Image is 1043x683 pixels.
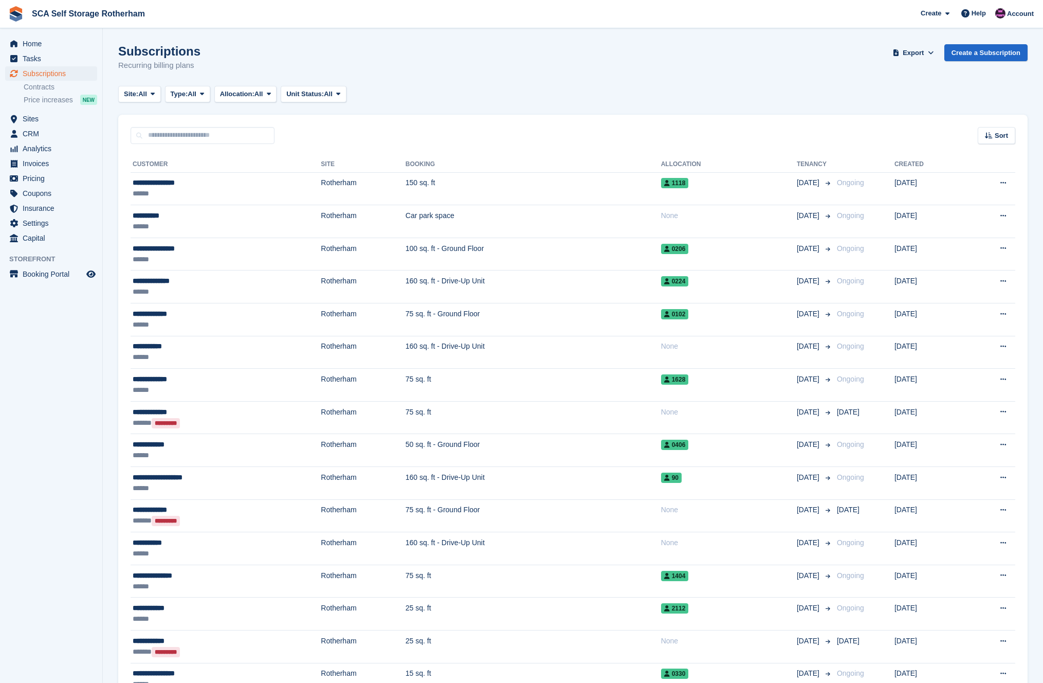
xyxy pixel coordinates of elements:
span: [DATE] [797,668,821,679]
td: Car park space [406,205,661,238]
a: menu [5,66,97,81]
span: Tasks [23,51,84,66]
td: Rotherham [321,336,405,369]
td: Rotherham [321,172,405,205]
div: None [661,636,797,646]
span: 1628 [661,374,689,385]
span: 0406 [661,440,689,450]
span: All [188,89,196,99]
a: menu [5,51,97,66]
span: [DATE] [837,408,859,416]
span: Settings [23,216,84,230]
span: [DATE] [797,374,821,385]
a: menu [5,186,97,201]
td: Rotherham [321,238,405,271]
span: Ongoing [837,342,864,350]
button: Unit Status: All [281,86,346,103]
td: 75 sq. ft [406,369,661,402]
span: Sort [995,131,1008,141]
td: Rotherham [321,401,405,434]
span: Type: [171,89,188,99]
span: All [324,89,333,99]
a: menu [5,216,97,230]
td: 50 sq. ft - Ground Floor [406,434,661,467]
span: Create [921,8,941,19]
span: All [138,89,147,99]
td: [DATE] [894,205,964,238]
span: [DATE] [797,439,821,450]
span: Export [903,48,924,58]
img: stora-icon-8386f47178a22dfd0bd8f6a31ec36ba5ce8667c1dd55bd0f319d3a0aa187defe.svg [8,6,24,22]
td: [DATE] [894,271,964,303]
td: 25 sq. ft [406,631,661,663]
span: Ongoing [837,571,864,580]
span: [DATE] [797,505,821,515]
span: Ongoing [837,211,864,220]
div: None [661,505,797,515]
span: 1118 [661,178,689,188]
div: None [661,407,797,418]
td: 75 sq. ft - Ground Floor [406,499,661,532]
th: Customer [131,156,321,173]
span: Coupons [23,186,84,201]
td: Rotherham [321,532,405,565]
a: Contracts [24,82,97,92]
th: Booking [406,156,661,173]
a: Preview store [85,268,97,280]
span: 90 [661,473,682,483]
td: 160 sq. ft - Drive-Up Unit [406,532,661,565]
span: [DATE] [797,537,821,548]
span: 0206 [661,244,689,254]
span: Ongoing [837,244,864,253]
span: Ongoing [837,440,864,448]
span: 2112 [661,603,689,614]
button: Type: All [165,86,210,103]
td: [DATE] [894,467,964,500]
td: [DATE] [894,532,964,565]
a: Price increases NEW [24,94,97,105]
span: [DATE] [797,472,821,483]
span: [DATE] [797,210,821,221]
span: Price increases [24,95,73,105]
td: 75 sq. ft [406,401,661,434]
span: Ongoing [837,538,864,547]
td: Rotherham [321,205,405,238]
div: None [661,537,797,548]
span: [DATE] [797,276,821,286]
img: Dale Chapman [995,8,1005,19]
span: 0102 [661,309,689,319]
span: Storefront [9,254,102,264]
span: [DATE] [797,636,821,646]
span: 0330 [661,669,689,679]
td: [DATE] [894,434,964,467]
div: NEW [80,95,97,105]
td: Rotherham [321,499,405,532]
span: Allocation: [220,89,254,99]
span: Subscriptions [23,66,84,81]
th: Created [894,156,964,173]
td: Rotherham [321,467,405,500]
td: 25 sq. ft [406,598,661,631]
span: 0224 [661,276,689,286]
button: Export [891,44,936,61]
td: 160 sq. ft - Drive-Up Unit [406,467,661,500]
td: 75 sq. ft [406,565,661,598]
button: Allocation: All [214,86,277,103]
span: [DATE] [797,341,821,352]
td: Rotherham [321,434,405,467]
span: Capital [23,231,84,245]
td: Rotherham [321,631,405,663]
span: [DATE] [797,243,821,254]
td: Rotherham [321,271,405,303]
div: None [661,210,797,221]
a: menu [5,112,97,126]
div: None [661,341,797,352]
button: Site: All [118,86,161,103]
span: [DATE] [797,407,821,418]
td: Rotherham [321,565,405,598]
span: [DATE] [797,570,821,581]
span: [DATE] [837,506,859,514]
span: Ongoing [837,310,864,318]
a: Create a Subscription [944,44,1028,61]
span: CRM [23,127,84,141]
